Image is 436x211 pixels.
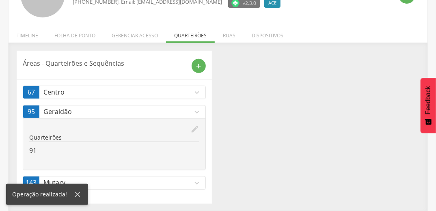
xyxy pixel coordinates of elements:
a: 143Mutaryexpand_more [23,177,205,189]
span: 67 [28,88,35,97]
p: Quarteirões [29,133,199,142]
i: expand_more [192,88,201,97]
p: Áreas - Quarteirões e Sequências [23,59,186,68]
li: Ruas [215,24,244,43]
p: 91 [29,146,199,155]
span: 95 [28,107,35,116]
p: Mutary [43,178,192,187]
li: Folha de ponto [46,24,104,43]
a: 95Geraldãoexpand_more [23,105,205,118]
i: edit [190,125,199,133]
span: Feedback [425,86,432,114]
i: add [195,62,203,70]
li: Dispositivos [244,24,291,43]
a: 67Centroexpand_more [23,86,205,99]
div: Operação realizada! [12,190,73,198]
button: Feedback - Mostrar pesquisa [421,78,436,133]
i: expand_more [192,108,201,116]
p: Centro [43,88,192,97]
i: expand_more [192,179,201,187]
p: Geraldão [43,107,192,116]
li: Gerenciar acesso [104,24,166,43]
li: Timeline [9,24,46,43]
